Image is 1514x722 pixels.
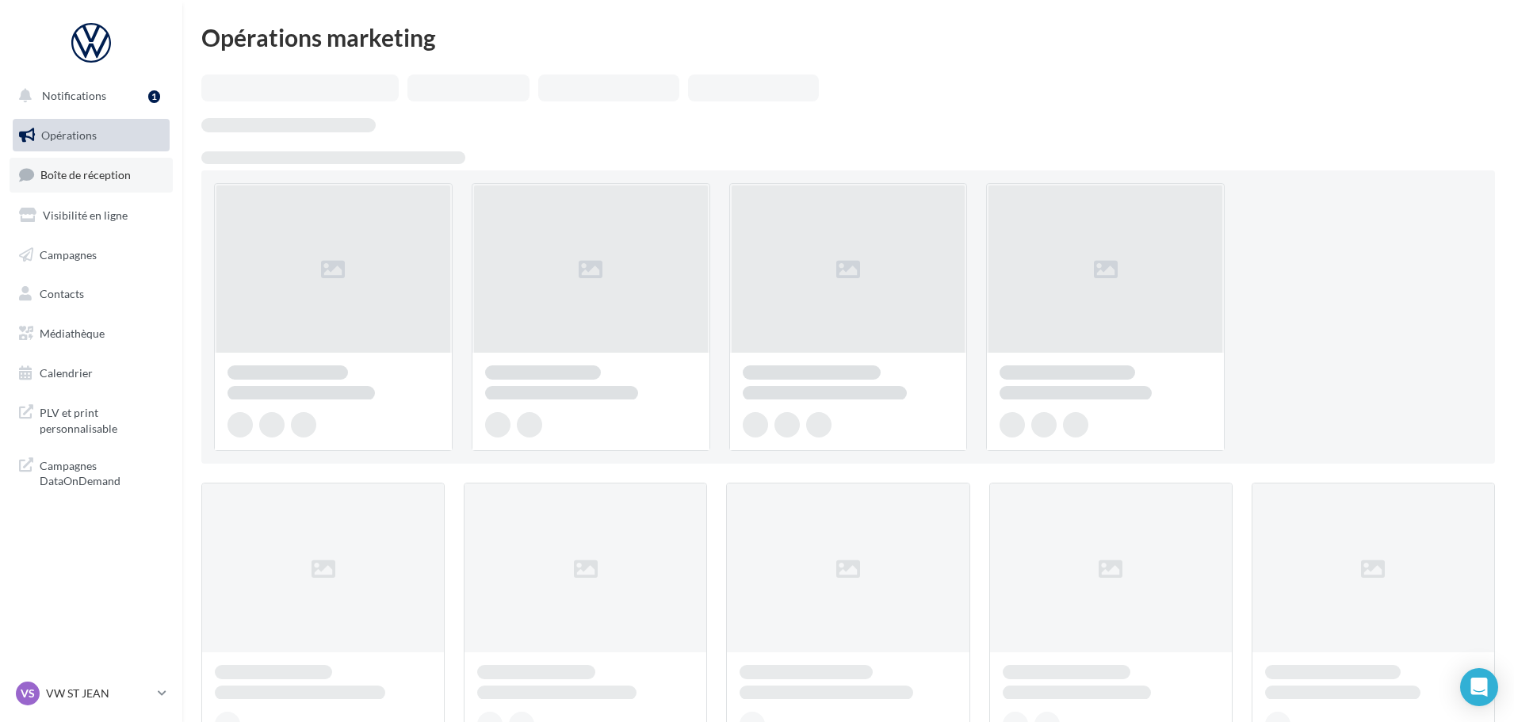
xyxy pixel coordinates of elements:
[40,455,163,489] span: Campagnes DataOnDemand
[40,247,97,261] span: Campagnes
[46,686,151,701] p: VW ST JEAN
[42,89,106,102] span: Notifications
[1460,668,1498,706] div: Open Intercom Messenger
[40,366,93,380] span: Calendrier
[40,168,131,181] span: Boîte de réception
[10,277,173,311] a: Contacts
[43,208,128,222] span: Visibilité en ligne
[10,239,173,272] a: Campagnes
[21,686,35,701] span: VS
[40,327,105,340] span: Médiathèque
[40,402,163,436] span: PLV et print personnalisable
[10,317,173,350] a: Médiathèque
[41,128,97,142] span: Opérations
[148,90,160,103] div: 1
[10,79,166,113] button: Notifications 1
[10,158,173,192] a: Boîte de réception
[40,287,84,300] span: Contacts
[201,25,1495,49] div: Opérations marketing
[10,449,173,495] a: Campagnes DataOnDemand
[10,357,173,390] a: Calendrier
[10,119,173,152] a: Opérations
[10,199,173,232] a: Visibilité en ligne
[10,395,173,442] a: PLV et print personnalisable
[13,678,170,709] a: VS VW ST JEAN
